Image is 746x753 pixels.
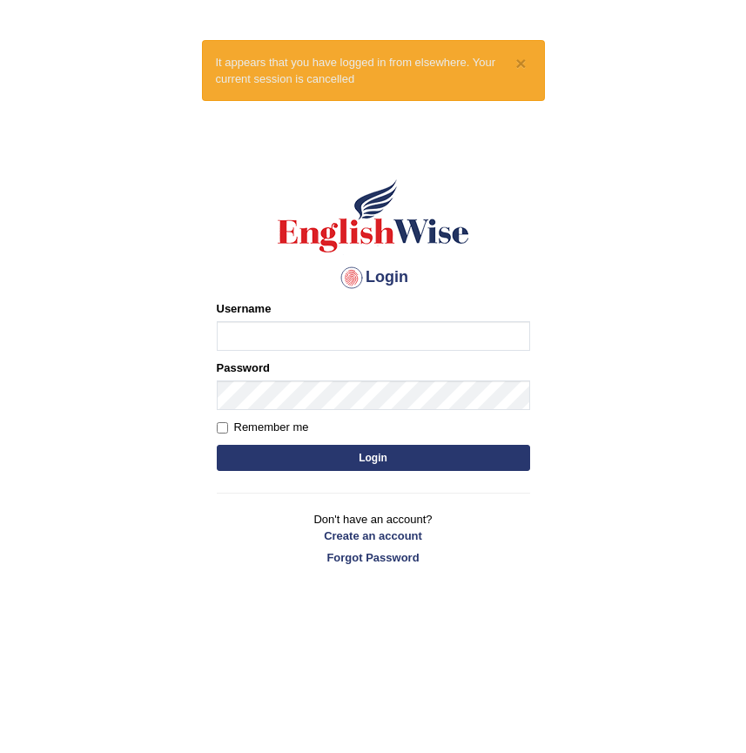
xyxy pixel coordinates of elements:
img: Logo of English Wise sign in for intelligent practice with AI [274,177,473,255]
label: Username [217,300,272,317]
label: Remember me [217,419,309,436]
h4: Login [217,264,530,292]
label: Password [217,360,270,376]
p: Don't have an account? [217,511,530,565]
button: × [515,54,526,72]
input: Remember me [217,422,228,434]
a: Forgot Password [217,549,530,566]
a: Create an account [217,528,530,544]
button: Login [217,445,530,471]
div: It appears that you have logged in from elsewhere. Your current session is cancelled [202,40,545,101]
